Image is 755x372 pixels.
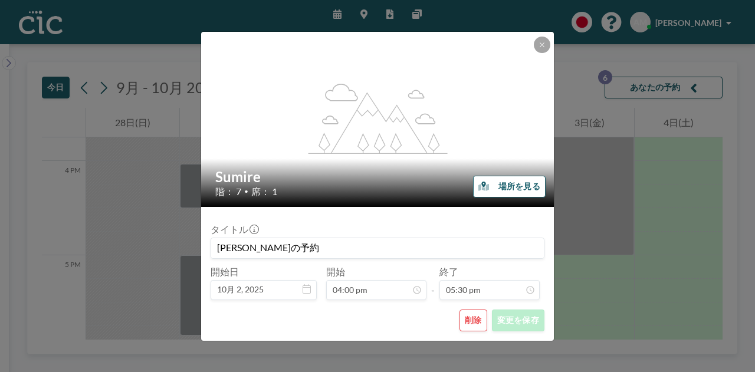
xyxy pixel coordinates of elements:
label: タイトル [211,223,258,235]
span: 席： 1 [251,186,277,197]
label: 終了 [439,266,458,278]
button: 場所を見る [473,176,546,197]
button: 変更を保存 [492,310,544,331]
span: - [431,270,435,296]
span: • [244,187,248,196]
label: 開始 [326,266,345,278]
h2: Sumire [215,168,541,186]
span: 階： 7 [215,186,241,197]
input: (タイトルなし) [211,238,544,258]
label: 開始日 [211,266,239,278]
button: 削除 [459,310,487,331]
g: flex-grow: 1.2; [308,83,448,153]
